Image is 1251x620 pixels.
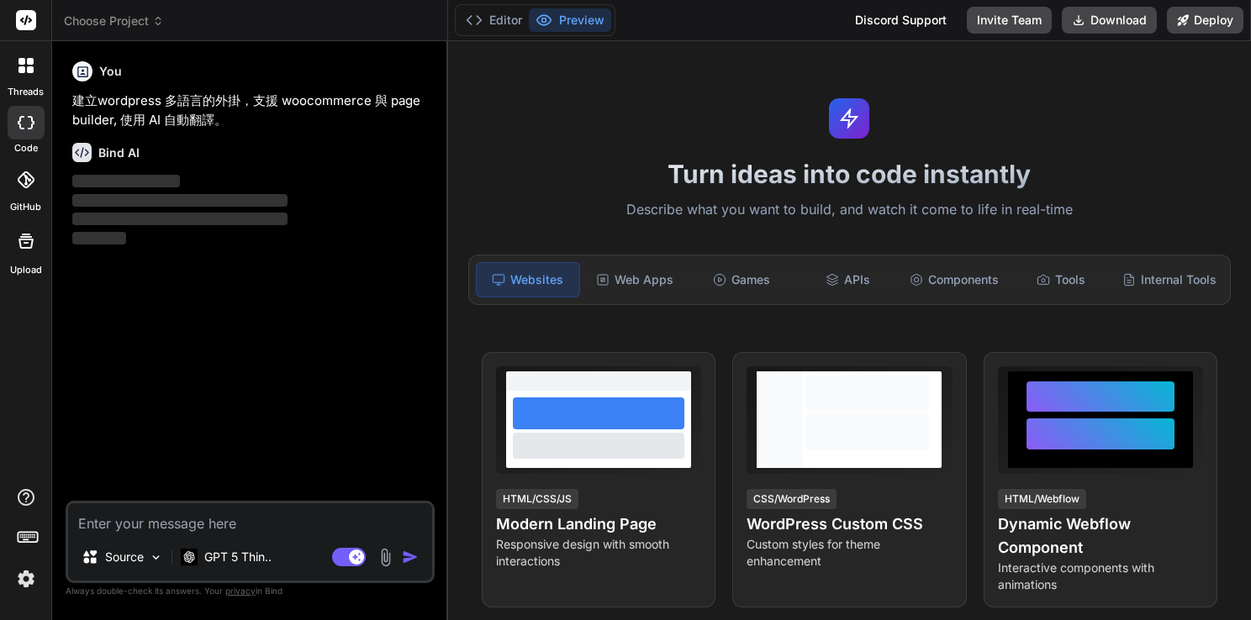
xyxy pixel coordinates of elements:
[1116,262,1223,297] div: Internal Tools
[66,583,435,599] p: Always double-check its answers. Your in Bind
[105,549,144,565] p: Source
[10,200,41,214] label: GitHub
[64,13,164,29] span: Choose Project
[845,7,957,34] div: Discord Support
[747,536,952,570] p: Custom styles for theme enhancement
[1062,7,1157,34] button: Download
[967,7,1052,34] button: Invite Team
[149,550,163,565] img: Pick Models
[903,262,1006,297] div: Components
[458,159,1241,189] h1: Turn ideas into code instantly
[496,536,701,570] p: Responsive design with smooth interactions
[14,141,38,155] label: code
[998,512,1203,560] h4: Dynamic Webflow Component
[72,92,431,129] p: 建立wordpress 多語言的外掛，支援 woocommerce 與 page builder, 使用 AI 自動翻譯。
[12,565,40,593] img: settings
[72,175,180,187] span: ‌
[402,549,419,565] img: icon
[98,144,140,161] h6: Bind AI
[1167,7,1243,34] button: Deploy
[796,262,900,297] div: APIs
[998,560,1203,593] p: Interactive components with animations
[529,8,611,32] button: Preview
[496,512,701,536] h4: Modern Landing Page
[10,263,42,277] label: Upload
[72,213,288,225] span: ‌
[225,586,256,596] span: privacy
[1009,262,1112,297] div: Tools
[72,232,126,244] span: ‌
[747,489,837,509] div: CSS/WordPress
[690,262,794,297] div: Games
[476,262,581,297] div: Websites
[496,489,578,509] div: HTML/CSS/JS
[181,549,198,565] img: GPT 5 Thinking High
[583,262,687,297] div: Web Apps
[376,548,395,567] img: attachment
[8,85,44,99] label: threads
[458,199,1241,221] p: Describe what you want to build, and watch it come to life in real-time
[459,8,529,32] button: Editor
[998,489,1086,509] div: HTML/Webflow
[72,194,288,207] span: ‌
[204,549,272,565] p: GPT 5 Thin..
[747,512,952,536] h4: WordPress Custom CSS
[99,63,122,80] h6: You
